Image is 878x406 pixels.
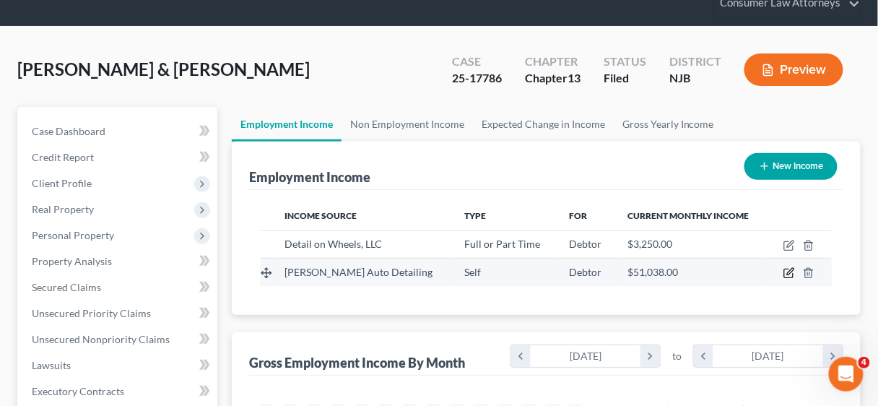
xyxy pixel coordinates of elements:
[669,53,721,70] div: District
[628,210,749,221] span: Current Monthly Income
[20,275,217,301] a: Secured Claims
[20,353,217,379] a: Lawsuits
[713,345,824,367] div: [DATE]
[744,153,838,180] button: New Income
[604,70,646,87] div: Filed
[32,333,170,345] span: Unsecured Nonpriority Claims
[32,151,94,163] span: Credit Report
[20,327,217,353] a: Unsecured Nonpriority Claims
[232,107,342,142] a: Employment Income
[465,266,482,278] span: Self
[569,266,601,278] span: Debtor
[465,238,541,250] span: Full or Part Time
[473,107,614,142] a: Expected Change in Income
[32,177,92,189] span: Client Profile
[823,345,843,367] i: chevron_right
[20,118,217,144] a: Case Dashboard
[32,203,94,215] span: Real Property
[249,168,370,186] div: Employment Income
[640,345,660,367] i: chevron_right
[859,357,870,368] span: 4
[342,107,473,142] a: Non Employment Income
[569,238,601,250] span: Debtor
[17,59,310,79] span: [PERSON_NAME] & [PERSON_NAME]
[452,70,502,87] div: 25-17786
[568,71,581,85] span: 13
[744,53,843,86] button: Preview
[628,238,673,250] span: $3,250.00
[32,255,112,267] span: Property Analysis
[20,301,217,327] a: Unsecured Priority Claims
[525,70,581,87] div: Chapter
[628,266,679,278] span: $51,038.00
[32,385,124,397] span: Executory Contracts
[829,357,864,392] iframe: Intercom live chat
[32,125,105,137] span: Case Dashboard
[465,210,487,221] span: Type
[20,379,217,405] a: Executory Contracts
[452,53,502,70] div: Case
[32,359,71,371] span: Lawsuits
[249,354,465,371] div: Gross Employment Income By Month
[284,210,357,221] span: Income Source
[20,249,217,275] a: Property Analysis
[32,229,114,241] span: Personal Property
[32,281,101,293] span: Secured Claims
[604,53,646,70] div: Status
[32,307,151,319] span: Unsecured Priority Claims
[672,349,682,363] span: to
[614,107,723,142] a: Gross Yearly Income
[694,345,713,367] i: chevron_left
[284,238,382,250] span: Detail on Wheels, LLC
[511,345,531,367] i: chevron_left
[525,53,581,70] div: Chapter
[284,266,433,278] span: [PERSON_NAME] Auto Detailing
[669,70,721,87] div: NJB
[20,144,217,170] a: Credit Report
[531,345,641,367] div: [DATE]
[569,210,587,221] span: For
